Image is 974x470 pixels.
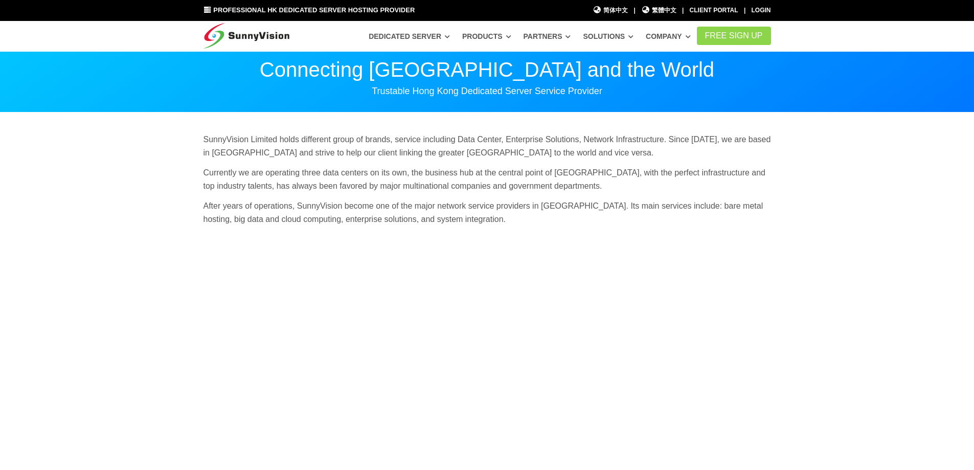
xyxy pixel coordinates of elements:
p: SunnyVision Limited holds different group of brands, service including Data Center, Enterprise So... [203,133,771,159]
p: Connecting [GEOGRAPHIC_DATA] and the World [203,59,771,80]
a: Client Portal [690,7,738,14]
a: 简体中文 [593,6,628,15]
a: Login [752,7,771,14]
span: Professional HK Dedicated Server Hosting Provider [213,6,415,14]
a: Partners [524,27,571,46]
a: 繁體中文 [641,6,676,15]
a: FREE Sign Up [697,27,771,45]
li: | [744,6,745,15]
p: Currently we are operating three data centers on its own, the business hub at the central point o... [203,166,771,192]
a: Dedicated Server [369,27,450,46]
a: Company [646,27,691,46]
a: Products [462,27,511,46]
li: | [682,6,684,15]
a: Solutions [583,27,633,46]
p: After years of operations, SunnyVision become one of the major network service providers in [GEOG... [203,199,771,226]
li: | [633,6,635,15]
p: Trustable Hong Kong Dedicated Server Service Provider [203,85,771,97]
